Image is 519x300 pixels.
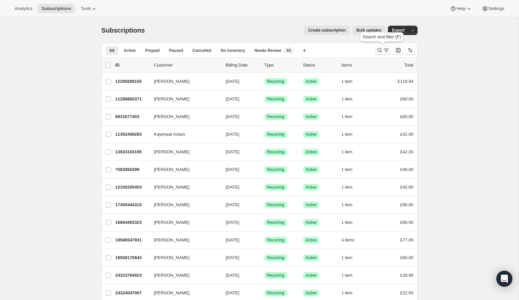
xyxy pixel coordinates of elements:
button: [PERSON_NAME] [150,147,217,157]
span: Recurring [267,185,284,190]
span: Recurring [267,220,284,225]
span: [DATE] [226,132,240,137]
span: Bulk updates [356,28,381,33]
span: Cancelled [193,48,212,53]
span: Recurring [267,255,284,260]
span: Needs Review [255,48,281,53]
button: Customize table column order and visibility [394,46,403,55]
button: Create subscription [304,26,350,35]
span: £90.00 [400,202,414,207]
span: 4 items [342,237,355,243]
span: Recurring [267,114,284,119]
button: 1 item [342,288,360,298]
p: 7083950299 [115,166,149,173]
span: 1 item [342,202,353,208]
span: £119.94 [398,79,414,84]
span: [DATE] [226,255,240,260]
span: £42.00 [400,149,414,154]
span: £60.00 [400,96,414,101]
div: 24323784923[PERSON_NAME][DATE]SuccessRecurringSuccessActive1 item£29.98 [115,271,414,280]
span: Create subscription [308,28,346,33]
span: [PERSON_NAME] [154,202,190,208]
span: Prepaid [145,48,160,53]
span: 1 item [342,220,353,225]
span: £60.00 [400,114,414,119]
button: 1 item [342,130,360,139]
span: Active [306,237,317,243]
span: [DATE] [226,114,240,119]
button: 4 items [342,235,362,245]
button: Sort the results [406,46,415,55]
span: [PERSON_NAME] [154,184,190,191]
span: [PERSON_NAME] [154,219,190,226]
p: Billing Date [226,62,259,69]
span: Export [392,28,405,33]
button: 1 item [342,112,360,121]
button: [PERSON_NAME] [150,252,217,263]
button: Tools [77,4,101,13]
span: No inventory [221,48,245,53]
p: 17405444315 [115,202,149,208]
span: £48.00 [400,167,414,172]
span: Recurring [267,96,284,102]
button: [PERSON_NAME] [150,94,217,104]
button: 1 item [342,183,360,192]
p: 11298865371 [115,96,149,102]
span: [PERSON_NAME] [154,113,190,120]
p: 12285608155 [115,78,149,85]
span: Active [306,202,317,208]
div: Items [342,62,375,69]
p: 6931677403 [115,113,149,120]
span: Active [306,185,317,190]
span: Active [306,273,317,278]
span: Active [306,114,317,119]
button: [PERSON_NAME] [150,200,217,210]
span: Recurring [267,79,284,84]
button: Settings [478,4,508,13]
span: 1 item [342,255,353,260]
span: Recurring [267,132,284,137]
button: [PERSON_NAME] [150,164,217,175]
button: 1 item [342,200,360,210]
span: Active [306,132,317,137]
div: Type [264,62,298,69]
span: 1 item [342,96,353,102]
span: [DATE] [226,202,240,207]
span: [PERSON_NAME] [154,78,190,85]
span: 1 item [342,132,353,137]
span: [PERSON_NAME] [154,237,190,243]
span: Recurring [267,290,284,296]
span: Help [456,6,465,11]
div: 12285608155[PERSON_NAME][DATE]SuccessRecurringSuccessActive1 item£119.94 [115,77,414,86]
button: 1 item [342,94,360,104]
span: Paused [169,48,183,53]
p: Total [404,62,413,69]
span: [DATE] [226,149,240,154]
button: [PERSON_NAME] [150,217,217,228]
p: 19586547931 [115,237,149,243]
span: Active [306,149,317,155]
span: [DATE] [226,220,240,225]
button: Kayenaat Aslam [150,129,217,140]
div: IDCustomerBilling DateTypeStatusItemsTotal [115,62,414,69]
span: Active [306,79,317,84]
div: 19558170843[PERSON_NAME][DATE]SuccessRecurringSuccessActive1 item£60.00 [115,253,414,262]
span: Recurring [267,273,284,278]
p: 19558170843 [115,254,149,261]
span: 1 item [342,79,353,84]
span: [PERSON_NAME] [154,272,190,279]
span: [PERSON_NAME] [154,149,190,155]
span: Kayenaat Aslam [154,131,185,138]
div: 12330205403[PERSON_NAME][DATE]SuccessRecurringSuccessActive1 item£42.00 [115,183,414,192]
span: Subscriptions [42,6,71,11]
p: Customer [154,62,221,69]
button: 1 item [342,253,360,262]
span: 1 item [342,290,353,296]
span: [DATE] [226,185,240,190]
span: Active [306,290,317,296]
div: 6931677403[PERSON_NAME][DATE]SuccessRecurringSuccessActive1 item£60.00 [115,112,414,121]
span: Recurring [267,237,284,243]
button: [PERSON_NAME] [150,76,217,87]
span: [PERSON_NAME] [154,166,190,173]
button: 1 item [342,218,360,227]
